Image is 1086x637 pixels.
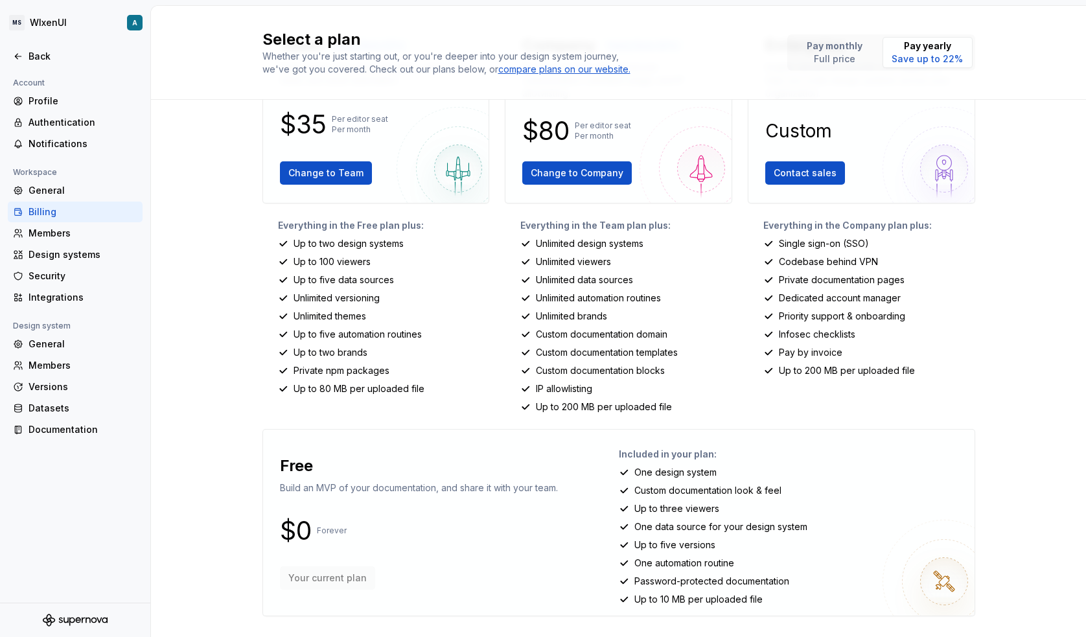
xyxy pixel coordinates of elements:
[294,292,380,305] p: Unlimited versioning
[8,112,143,133] a: Authentication
[8,266,143,286] a: Security
[892,40,963,52] p: Pay yearly
[536,273,633,286] p: Unlimited data sources
[8,46,143,67] a: Back
[29,359,137,372] div: Members
[8,318,76,334] div: Design system
[8,223,143,244] a: Members
[280,523,312,539] p: $0
[536,364,665,377] p: Custom documentation blocks
[536,255,611,268] p: Unlimited viewers
[9,15,25,30] div: MS
[29,184,137,197] div: General
[575,121,631,141] p: Per editor seat Per month
[520,219,732,232] p: Everything in the Team plan plus:
[294,382,424,395] p: Up to 80 MB per uploaded file
[536,382,592,395] p: IP allowlisting
[29,380,137,393] div: Versions
[779,328,855,341] p: Infosec checklists
[8,180,143,201] a: General
[30,16,67,29] div: WIxenUI
[294,237,404,250] p: Up to two design systems
[3,8,148,37] button: MSWIxenUIA
[8,75,50,91] div: Account
[634,502,719,515] p: Up to three viewers
[790,37,880,68] button: Pay monthlyFull price
[288,167,364,180] span: Change to Team
[294,310,366,323] p: Unlimited themes
[774,167,837,180] span: Contact sales
[8,398,143,419] a: Datasets
[29,205,137,218] div: Billing
[779,346,842,359] p: Pay by invoice
[280,161,372,185] button: Change to Team
[29,116,137,129] div: Authentication
[29,95,137,108] div: Profile
[779,237,869,250] p: Single sign-on (SSO)
[280,117,327,132] p: $35
[29,270,137,283] div: Security
[779,273,905,286] p: Private documentation pages
[294,364,389,377] p: Private npm packages
[132,17,137,28] div: A
[8,287,143,308] a: Integrations
[779,292,901,305] p: Dedicated account manager
[29,50,137,63] div: Back
[765,161,845,185] button: Contact sales
[807,52,862,65] p: Full price
[634,539,715,551] p: Up to five versions
[498,63,630,76] div: compare plans on our website.
[29,137,137,150] div: Notifications
[294,255,371,268] p: Up to 100 viewers
[522,161,632,185] button: Change to Company
[892,52,963,65] p: Save up to 22%
[29,227,137,240] div: Members
[536,237,643,250] p: Unlimited design systems
[634,593,763,606] p: Up to 10 MB per uploaded file
[522,123,570,139] p: $80
[294,346,367,359] p: Up to two brands
[634,520,807,533] p: One data source for your design system
[280,481,558,494] p: Build an MVP of your documentation, and share it with your team.
[807,40,862,52] p: Pay monthly
[8,376,143,397] a: Versions
[8,419,143,440] a: Documentation
[29,402,137,415] div: Datasets
[8,133,143,154] a: Notifications
[779,310,905,323] p: Priority support & onboarding
[8,334,143,354] a: General
[531,167,623,180] span: Change to Company
[634,557,734,570] p: One automation routine
[8,165,62,180] div: Workspace
[317,526,347,536] p: Forever
[619,448,964,461] p: Included in your plan:
[765,123,832,139] p: Custom
[294,328,422,341] p: Up to five automation routines
[29,338,137,351] div: General
[262,29,772,50] h2: Select a plan
[8,244,143,265] a: Design systems
[536,346,678,359] p: Custom documentation templates
[634,484,781,497] p: Custom documentation look & feel
[29,291,137,304] div: Integrations
[29,248,137,261] div: Design systems
[536,310,607,323] p: Unlimited brands
[536,328,667,341] p: Custom documentation domain
[294,273,394,286] p: Up to five data sources
[262,50,638,76] div: Whether you're just starting out, or you're deeper into your design system journey, we've got you...
[43,614,108,627] svg: Supernova Logo
[883,37,973,68] button: Pay yearlySave up to 22%
[763,219,975,232] p: Everything in the Company plan plus:
[278,219,490,232] p: Everything in the Free plan plus:
[536,400,672,413] p: Up to 200 MB per uploaded file
[8,91,143,111] a: Profile
[29,423,137,436] div: Documentation
[332,114,388,135] p: Per editor seat Per month
[8,355,143,376] a: Members
[779,364,915,377] p: Up to 200 MB per uploaded file
[8,202,143,222] a: Billing
[280,456,313,476] p: Free
[634,466,717,479] p: One design system
[779,255,878,268] p: Codebase behind VPN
